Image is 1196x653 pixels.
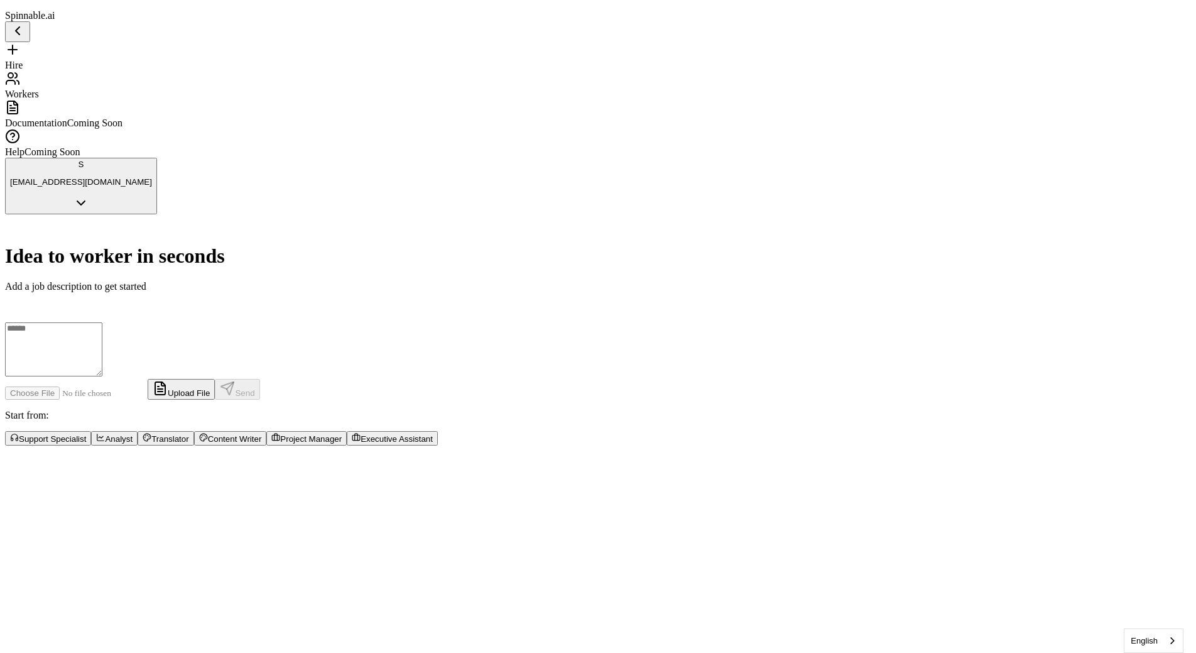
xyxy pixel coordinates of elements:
a: English [1124,629,1183,652]
span: .ai [45,10,55,21]
button: Translator [138,431,194,446]
button: Executive Assistant [347,431,438,446]
p: Add a job description to get started [5,281,1191,292]
span: Send [235,388,254,398]
h1: Idea to worker in seconds [5,244,1191,268]
span: Spinnable [5,10,55,21]
span: Hire [5,60,23,70]
span: Coming Soon [24,146,80,157]
span: Documentation [5,118,67,128]
span: S [79,160,84,169]
button: S[EMAIL_ADDRESS][DOMAIN_NAME] [5,158,157,214]
button: Upload File [148,379,215,400]
div: Language [1124,628,1183,653]
span: Upload File [168,388,210,398]
span: Coming Soon [67,118,122,128]
button: Analyst [91,431,138,446]
button: Support Specialist [5,431,91,446]
span: Workers [5,89,39,99]
button: Content Writer [194,431,267,446]
aside: Language selected: English [1124,628,1183,653]
span: Help [5,146,24,157]
button: Send [215,379,259,400]
p: Start from: [5,410,1191,421]
p: [EMAIL_ADDRESS][DOMAIN_NAME] [10,177,152,187]
button: Project Manager [266,431,347,446]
